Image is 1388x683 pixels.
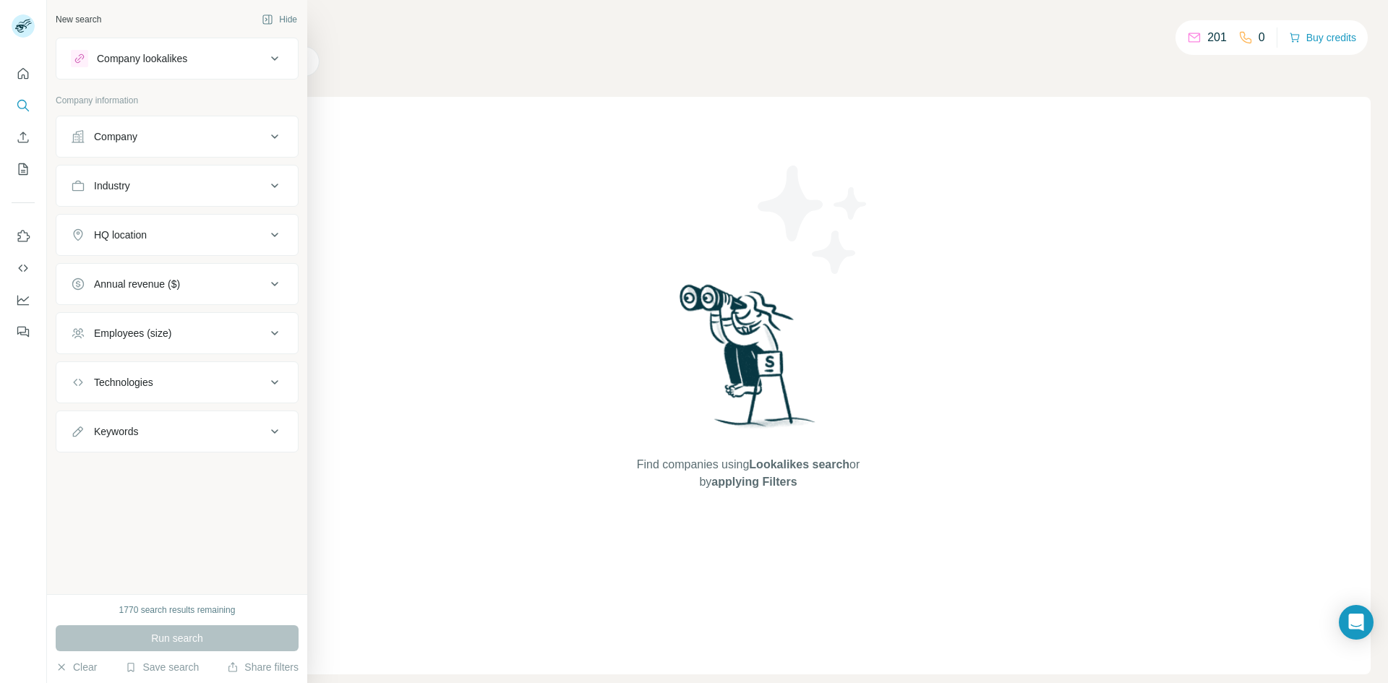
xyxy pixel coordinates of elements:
[12,124,35,150] button: Enrich CSV
[1207,29,1227,46] p: 201
[97,51,187,66] div: Company lookalikes
[12,93,35,119] button: Search
[125,660,199,674] button: Save search
[748,155,878,285] img: Surfe Illustration - Stars
[56,94,299,107] p: Company information
[227,660,299,674] button: Share filters
[1339,605,1374,640] div: Open Intercom Messenger
[56,267,298,301] button: Annual revenue ($)
[56,365,298,400] button: Technologies
[119,603,236,617] div: 1770 search results remaining
[94,129,137,144] div: Company
[1259,29,1265,46] p: 0
[94,424,138,439] div: Keywords
[56,41,298,76] button: Company lookalikes
[673,280,823,442] img: Surfe Illustration - Woman searching with binoculars
[12,255,35,281] button: Use Surfe API
[749,458,849,471] span: Lookalikes search
[94,179,130,193] div: Industry
[711,476,797,488] span: applying Filters
[56,316,298,351] button: Employees (size)
[126,17,1371,38] h4: Search
[12,319,35,345] button: Feedback
[56,218,298,252] button: HQ location
[56,168,298,203] button: Industry
[12,223,35,249] button: Use Surfe on LinkedIn
[94,228,147,242] div: HQ location
[94,277,180,291] div: Annual revenue ($)
[12,287,35,313] button: Dashboard
[12,156,35,182] button: My lists
[94,326,171,340] div: Employees (size)
[94,375,153,390] div: Technologies
[12,61,35,87] button: Quick start
[252,9,307,30] button: Hide
[56,13,101,26] div: New search
[633,456,864,491] span: Find companies using or by
[56,414,298,449] button: Keywords
[56,119,298,154] button: Company
[1289,27,1356,48] button: Buy credits
[56,660,97,674] button: Clear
